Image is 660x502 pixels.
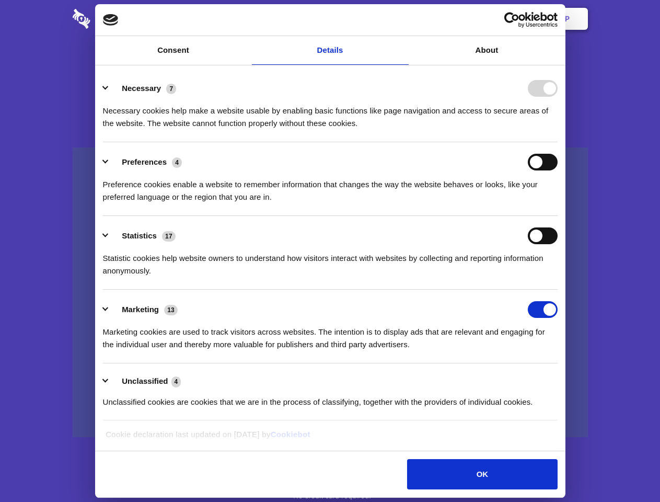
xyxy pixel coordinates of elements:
a: Pricing [307,3,352,35]
label: Preferences [122,157,167,166]
div: Statistic cookies help website owners to understand how visitors interact with websites by collec... [103,244,558,277]
label: Statistics [122,231,157,240]
button: Marketing (13) [103,301,184,318]
div: Unclassified cookies are cookies that we are in the process of classifying, together with the pro... [103,388,558,408]
img: logo-wordmark-white-trans-d4663122ce5f474addd5e946df7df03e33cb6a1c49d2221995e7729f52c070b2.svg [73,9,162,29]
a: About [409,36,565,65]
a: Consent [95,36,252,65]
button: Unclassified (4) [103,375,188,388]
button: OK [407,459,557,489]
h1: Eliminate Slack Data Loss. [73,47,588,85]
span: 17 [162,231,176,242]
span: 4 [172,157,182,168]
span: 13 [164,305,178,315]
span: 7 [166,84,176,94]
a: Cookiebot [271,430,310,439]
label: Necessary [122,84,161,93]
a: Usercentrics Cookiebot - opens in a new window [466,12,558,28]
div: Marketing cookies are used to track visitors across websites. The intention is to display ads tha... [103,318,558,351]
a: Details [252,36,409,65]
a: Contact [424,3,472,35]
div: Necessary cookies help make a website usable by enabling basic functions like page navigation and... [103,97,558,130]
img: logo [103,14,119,26]
span: 4 [171,376,181,387]
a: Login [474,3,519,35]
a: Wistia video thumbnail [73,147,588,438]
div: Cookie declaration last updated on [DATE] by [98,428,562,449]
div: Preference cookies enable a website to remember information that changes the way the website beha... [103,170,558,203]
h4: Auto-redaction of sensitive data, encrypted data sharing and self-destructing private chats. Shar... [73,95,588,130]
button: Statistics (17) [103,227,182,244]
label: Marketing [122,305,159,314]
iframe: Drift Widget Chat Controller [608,450,647,489]
button: Necessary (7) [103,80,183,97]
button: Preferences (4) [103,154,189,170]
